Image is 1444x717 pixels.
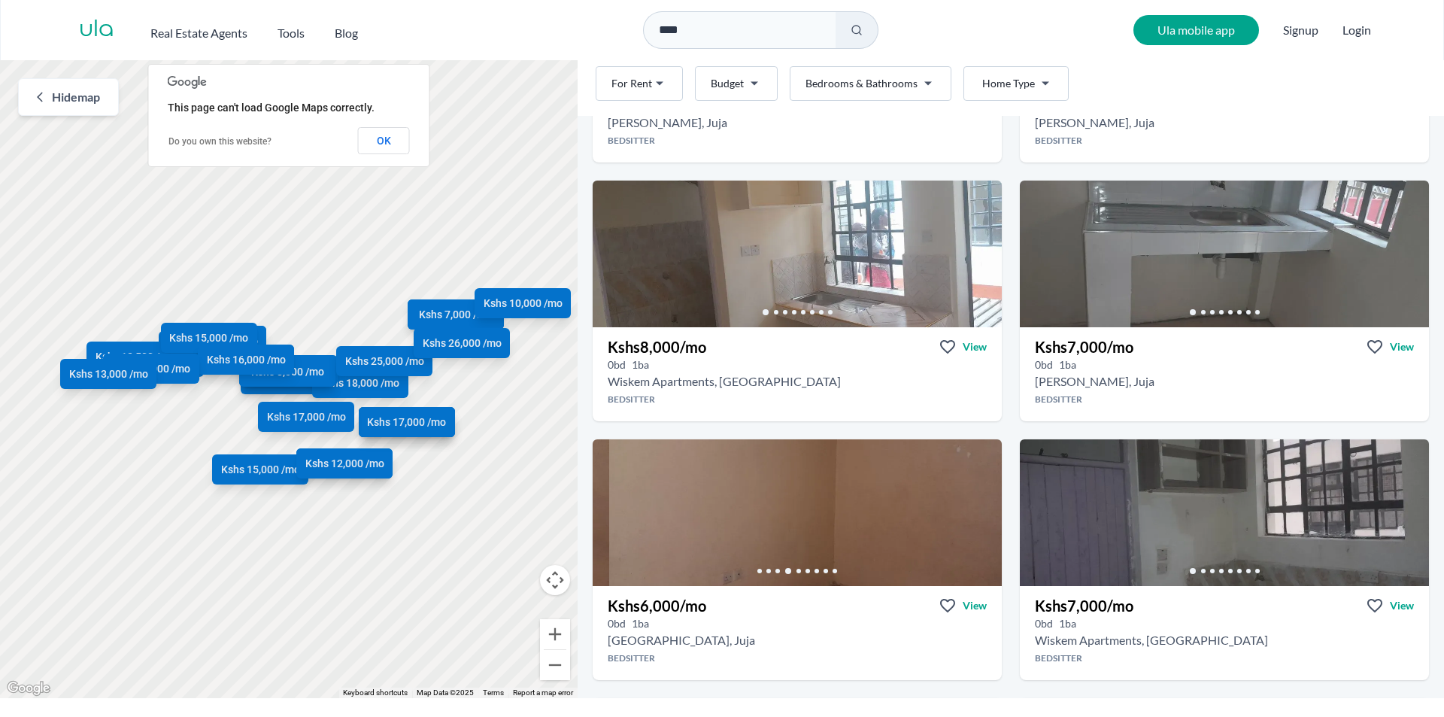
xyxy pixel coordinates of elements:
a: Blog [335,18,358,42]
img: Google [4,679,53,698]
span: View [1390,339,1414,354]
h4: Bedsitter [1020,652,1429,664]
a: Kshs 16,000 /mo [198,345,294,375]
span: View [963,598,987,613]
h2: Bedsitter for rent in Juja - Kshs 8,000/mo -Wiskem Apartments, Juja, Kenya, Kiambu County county [608,372,841,390]
a: Report a map error [513,688,573,697]
button: Real Estate Agents [150,18,247,42]
h2: Bedsitter for rent in Juja - Kshs 6,000/mo -Mama Ruth fashion, Juja, Kenya, Kiambu County county [608,631,755,649]
span: Kshs 12,500 /mo [96,349,174,364]
button: Login [1342,21,1371,39]
h5: 0 bedrooms [608,357,626,372]
a: Kshs 17,000 /mo [359,407,455,437]
span: Kshs 18,000 /mo [320,375,399,390]
h4: Bedsitter [593,135,1002,147]
h5: 0 bedrooms [608,616,626,631]
h2: Tools [278,24,305,42]
span: View [963,339,987,354]
span: Kshs 17,000 /mo [367,415,446,430]
img: Bedsitter for rent - Kshs 6,000/mo - in Juja close to Mama Ruth fashion, Juja, Kenya, Kiambu Coun... [609,439,1018,586]
button: Map camera controls [540,565,570,595]
h5: 1 bathrooms [1059,616,1076,631]
nav: Main [150,18,388,42]
span: Kshs 25,000 /mo [345,354,424,369]
a: Kshs 13,000 /mo [60,360,156,390]
h4: Bedsitter [1020,135,1429,147]
span: View [1390,598,1414,613]
span: Kshs 7,000 /mo [419,307,492,322]
h2: Bedsitter for rent in Juja - Kshs 7,000/mo -Wiskem Apartments, Juja, Kenya, Kiambu County county [1035,631,1268,649]
a: Kshs 12,500 /mo [86,342,183,372]
span: Kshs 16,000 /mo [207,352,286,367]
h5: 0 bedrooms [1035,616,1053,631]
a: Kshs 26,000 /mo [414,328,510,358]
a: Kshs 17,000 /mo [258,402,354,432]
button: Budget [695,66,778,101]
a: Kshs 18,000 /mo [312,368,408,398]
a: Kshs 15,000 /mo [103,354,199,384]
h5: 1 bathrooms [632,616,649,631]
a: Kshs 15,000 /mo [212,454,308,485]
span: Hide map [52,88,100,106]
a: Open this area in Google Maps (opens a new window) [4,679,53,698]
h5: 1 bathrooms [1059,357,1076,372]
a: ula [79,17,114,44]
span: Kshs 10,000 /mo [484,296,563,311]
h2: Bedsitter for rent in Juja - Kshs 7,000/mo -Ruth Collections, Juja, Kenya, Kiambu County county [608,114,727,132]
a: Kshs 25,000 /mo [336,346,432,376]
h4: Bedsitter [1020,393,1429,406]
h2: Real Estate Agents [150,24,247,42]
span: Kshs 12,000 /mo [305,456,384,471]
span: Map Data ©2025 [417,688,474,697]
button: Bedrooms & Bathrooms [790,66,951,101]
h2: Bedsitter for rent in Juja - Kshs 12,000/mo -Novia Fiber, Juja, Kenya, Kiambu County county [1035,114,1154,132]
a: Kshs 15,000 /mo [161,323,257,353]
img: Bedsitter for rent - Kshs 7,000/mo - in Juja near Wiskem Apartments, Juja, Kenya, Kiambu County -... [1020,439,1429,586]
button: Keyboard shortcuts [343,688,408,698]
span: Budget [711,76,744,91]
h3: Kshs 7,000 /mo [1035,336,1133,357]
button: For Rent [596,66,683,101]
img: Bedsitter for rent - Kshs 7,000/mo - in Juja Juja Duka La vioo- Crystal GlassMart, Juja, Kenya, K... [1020,181,1429,327]
a: Kshs 7,000 /mo [408,299,504,330]
h5: 1 bathrooms [632,357,649,372]
a: Kshs6,000/moViewView property in detail0bd 1ba [GEOGRAPHIC_DATA], JujaBedsitter [593,586,1002,680]
h3: Kshs 8,000 /mo [608,336,706,357]
span: Kshs 17,000 /mo [267,409,346,424]
span: For Rent [611,76,652,91]
span: Home Type [982,76,1035,91]
h2: Blog [335,24,358,42]
span: Bedrooms & Bathrooms [805,76,918,91]
h4: Bedsitter [593,652,1002,664]
button: Kshs 12,000 /mo [296,448,393,479]
a: Ula mobile app [1133,15,1259,45]
button: OK [358,127,410,154]
span: Kshs 26,000 /mo [423,336,502,351]
span: Kshs 15,000 /mo [169,330,248,345]
button: Zoom in [540,619,570,649]
a: Kshs8,000/moViewView property in detail0bd 1ba Wiskem Apartments, [GEOGRAPHIC_DATA]Bedsitter [593,327,1002,421]
h3: Kshs 6,000 /mo [608,595,706,616]
a: Kshs 10,000 /mo [475,288,571,318]
a: Kshs 12,000 /mo [159,331,255,361]
a: Terms [483,688,504,697]
button: Home Type [963,66,1069,101]
a: Kshs7,000/moViewView property in detail0bd 1ba [PERSON_NAME], JujaBedsitter [1020,327,1429,421]
button: Tools [278,18,305,42]
h5: 0 bedrooms [1035,357,1053,372]
h4: Bedsitter [593,393,1002,406]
